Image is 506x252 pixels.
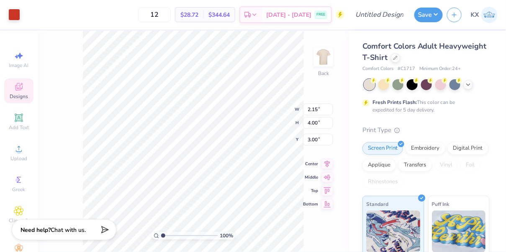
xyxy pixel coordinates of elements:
div: Embroidery [406,142,445,155]
span: # C1717 [398,65,415,73]
span: $344.64 [208,10,230,19]
span: [DATE] - [DATE] [266,10,311,19]
div: Vinyl [434,159,458,171]
div: Applique [362,159,396,171]
span: Middle [303,174,318,180]
strong: Fresh Prints Flash: [372,99,417,106]
img: Back [315,49,332,65]
div: Transfers [398,159,432,171]
div: Rhinestones [362,176,403,188]
span: Puff Ink [432,200,449,208]
div: Digital Print [448,142,488,155]
span: $28.72 [180,10,198,19]
span: Minimum Order: 24 + [419,65,461,73]
div: Screen Print [362,142,403,155]
span: Comfort Colors Adult Heavyweight T-Shirt [362,41,487,62]
a: KX [471,7,498,23]
div: This color can be expedited for 5 day delivery. [372,99,475,114]
span: Image AI [9,62,29,69]
span: KX [471,10,479,20]
span: Bottom [303,201,318,207]
span: Top [303,188,318,194]
button: Save [414,8,443,22]
span: Designs [10,93,28,100]
span: FREE [316,12,325,18]
span: Center [303,161,318,167]
div: Foil [460,159,480,171]
span: Clipart & logos [4,217,33,231]
input: – – [138,7,171,22]
span: Chat with us. [51,226,86,234]
div: Print Type [362,125,489,135]
span: Standard [366,200,388,208]
span: 100 % [220,232,233,239]
span: Add Text [9,124,29,131]
span: Comfort Colors [362,65,393,73]
span: Greek [13,186,26,193]
input: Untitled Design [349,6,410,23]
img: Kathleen Xiao [481,7,498,23]
span: Upload [10,155,27,162]
strong: Need help? [21,226,51,234]
div: Back [318,70,329,77]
